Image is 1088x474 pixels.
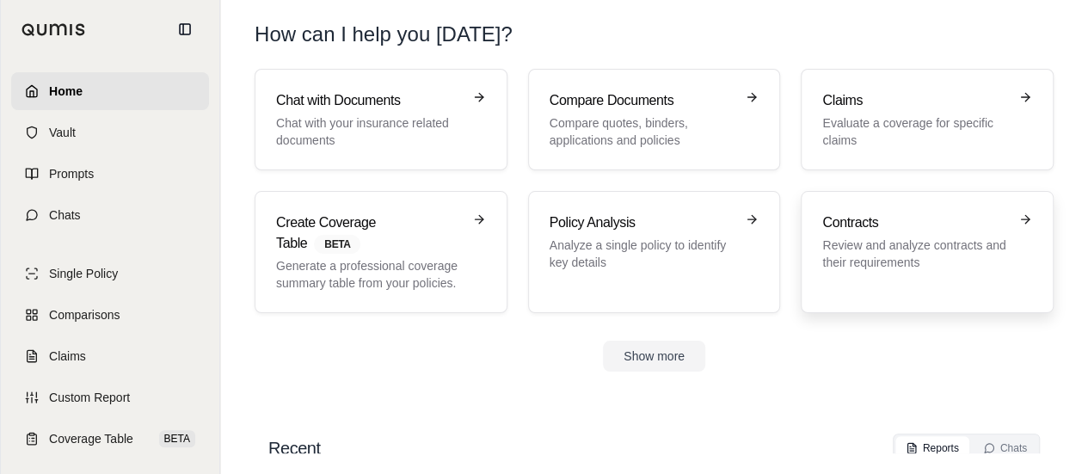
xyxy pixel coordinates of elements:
[11,255,209,292] a: Single Policy
[11,296,209,334] a: Comparisons
[276,90,462,111] h3: Chat with Documents
[973,436,1037,460] button: Chats
[550,237,735,271] p: Analyze a single policy to identify key details
[801,191,1054,313] a: ContractsReview and analyze contracts and their requirements
[528,69,781,170] a: Compare DocumentsCompare quotes, binders, applications and policies
[49,206,81,224] span: Chats
[255,21,1054,48] h1: How can I help you [DATE]?
[49,348,86,365] span: Claims
[49,83,83,100] span: Home
[906,441,959,455] div: Reports
[171,15,199,43] button: Collapse sidebar
[49,306,120,323] span: Comparisons
[550,114,735,149] p: Compare quotes, binders, applications and policies
[49,430,133,447] span: Coverage Table
[11,379,209,416] a: Custom Report
[603,341,705,372] button: Show more
[11,72,209,110] a: Home
[528,191,781,313] a: Policy AnalysisAnalyze a single policy to identify key details
[49,265,118,282] span: Single Policy
[255,191,507,313] a: Create Coverage TableBETAGenerate a professional coverage summary table from your policies.
[11,420,209,458] a: Coverage TableBETA
[276,114,462,149] p: Chat with your insurance related documents
[895,436,969,460] button: Reports
[268,436,320,460] h2: Recent
[11,196,209,234] a: Chats
[22,23,86,36] img: Qumis Logo
[49,389,130,406] span: Custom Report
[822,90,1008,111] h3: Claims
[550,90,735,111] h3: Compare Documents
[11,114,209,151] a: Vault
[822,212,1008,233] h3: Contracts
[49,124,76,141] span: Vault
[159,430,195,447] span: BETA
[276,257,462,292] p: Generate a professional coverage summary table from your policies.
[11,155,209,193] a: Prompts
[983,441,1027,455] div: Chats
[49,165,94,182] span: Prompts
[276,212,462,254] h3: Create Coverage Table
[822,114,1008,149] p: Evaluate a coverage for specific claims
[255,69,507,170] a: Chat with DocumentsChat with your insurance related documents
[550,212,735,233] h3: Policy Analysis
[801,69,1054,170] a: ClaimsEvaluate a coverage for specific claims
[11,337,209,375] a: Claims
[822,237,1008,271] p: Review and analyze contracts and their requirements
[314,235,360,254] span: BETA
